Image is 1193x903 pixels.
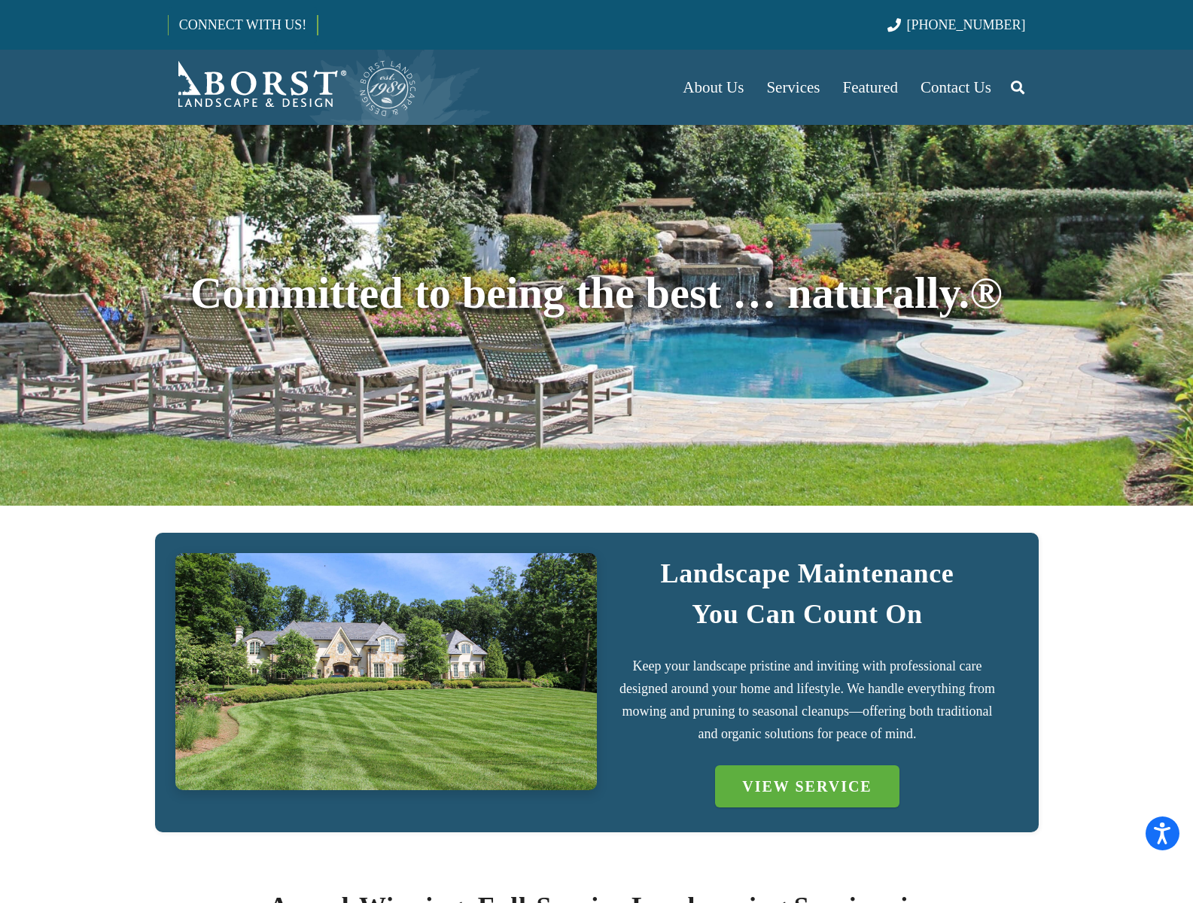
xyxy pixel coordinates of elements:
[692,599,923,629] strong: You Can Count On
[715,765,899,807] a: VIEW SERVICE
[832,50,909,125] a: Featured
[766,78,820,96] span: Services
[671,50,755,125] a: About Us
[755,50,831,125] a: Services
[1003,68,1033,106] a: Search
[660,558,954,588] strong: Landscape Maintenance
[683,78,744,96] span: About Us
[887,17,1025,32] a: [PHONE_NUMBER]
[909,50,1003,125] a: Contact Us
[190,269,1003,318] span: Committed to being the best … naturally.®
[175,553,597,790] a: IMG_7723 (1)
[169,7,317,43] a: CONNECT WITH US!
[843,78,898,96] span: Featured
[168,57,418,117] a: Borst-Logo
[907,17,1026,32] span: [PHONE_NUMBER]
[921,78,991,96] span: Contact Us
[619,658,995,741] span: Keep your landscape pristine and inviting with professional care designed around your home and li...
